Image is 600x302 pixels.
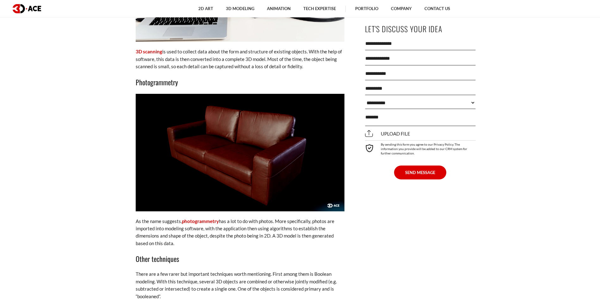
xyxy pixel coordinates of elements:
[365,140,476,155] div: By sending this form you agree to our Privacy Policy. The information you provide will be added t...
[365,131,410,136] span: Upload file
[136,218,344,247] p: As the name suggests, has a lot to do with photos. More specifically, photos are imported into mo...
[136,49,162,54] a: 3D scanning
[136,77,344,88] h3: Photogrammetry
[365,22,476,36] p: Let's Discuss Your Idea
[136,48,344,70] p: is used to collect data about the form and structure of existing objects. With the help of softwa...
[136,253,344,264] h3: Other techniques
[136,270,344,300] p: There are a few rarer but important techniques worth mentioning. First among them is Boolean mode...
[13,4,41,13] img: logo dark
[182,218,219,224] a: photogrammetry
[394,166,446,179] button: SEND MESSAGE
[136,94,344,211] img: Photogrammetry 3D model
